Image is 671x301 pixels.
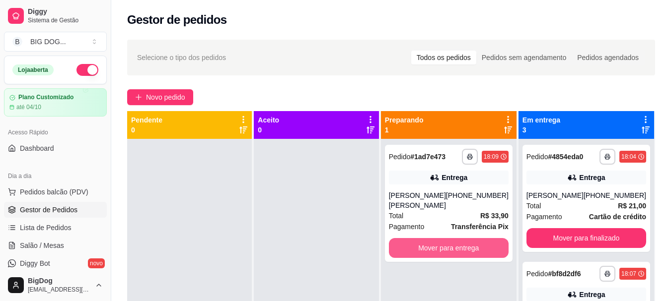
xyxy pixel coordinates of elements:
div: [PERSON_NAME] [526,190,584,200]
p: 0 [258,125,279,135]
strong: # bf8d2df6 [548,270,581,278]
p: Preparando [385,115,424,125]
span: Dashboard [20,143,54,153]
div: 18:07 [621,270,636,278]
p: Em entrega [522,115,560,125]
span: Pedidos balcão (PDV) [20,187,88,197]
span: plus [135,94,142,101]
a: Gestor de Pedidos [4,202,107,218]
p: Aceito [258,115,279,125]
p: 1 [385,125,424,135]
article: até 04/10 [16,103,41,111]
a: Diggy Botnovo [4,255,107,271]
span: Diggy [28,7,103,16]
p: 0 [131,125,162,135]
span: Pedido [526,270,548,278]
div: Loja aberta [12,64,54,75]
div: 18:04 [621,153,636,161]
a: Dashboard [4,140,107,156]
div: Todos os pedidos [411,51,476,64]
button: Mover para finalizado [526,228,646,248]
div: BIG DOG ... [30,37,66,47]
div: Pedidos sem agendamento [476,51,572,64]
button: Mover para entrega [389,238,509,258]
a: DiggySistema de Gestão [4,4,107,28]
a: Salão / Mesas [4,238,107,253]
div: Entrega [579,173,605,182]
span: Total [526,200,541,211]
div: Entrega [442,173,467,182]
span: Diggy Bot [20,258,50,268]
span: Pagamento [526,211,562,222]
h2: Gestor de pedidos [127,12,227,28]
strong: Cartão de crédito [589,213,646,221]
strong: # 4854eda0 [548,153,583,161]
div: Acesso Rápido [4,124,107,140]
span: [EMAIL_ADDRESS][DOMAIN_NAME] [28,286,91,294]
a: Lista de Pedidos [4,220,107,236]
a: Plano Customizadoaté 04/10 [4,88,107,117]
span: Gestor de Pedidos [20,205,77,215]
span: B [12,37,22,47]
button: Novo pedido [127,89,193,105]
button: Pedidos balcão (PDV) [4,184,107,200]
p: 3 [522,125,560,135]
div: [PHONE_NUMBER] [446,190,509,210]
article: Plano Customizado [18,94,74,101]
span: Sistema de Gestão [28,16,103,24]
span: Pedido [389,153,411,161]
span: Salão / Mesas [20,241,64,250]
span: BigDog [28,277,91,286]
div: Entrega [579,290,605,300]
strong: Transferência Pix [451,223,509,231]
button: BigDog[EMAIL_ADDRESS][DOMAIN_NAME] [4,273,107,297]
div: [PHONE_NUMBER] [584,190,646,200]
div: Dia a dia [4,168,107,184]
div: 18:09 [484,153,499,161]
div: [PERSON_NAME] [PERSON_NAME] [389,190,446,210]
span: Total [389,210,404,221]
strong: R$ 21,00 [618,202,646,210]
span: Pagamento [389,221,425,232]
button: Select a team [4,32,107,52]
span: Lista de Pedidos [20,223,72,233]
div: Pedidos agendados [572,51,644,64]
span: Novo pedido [146,92,185,103]
span: Selecione o tipo dos pedidos [137,52,226,63]
span: Pedido [526,153,548,161]
p: Pendente [131,115,162,125]
button: Alterar Status [76,64,98,76]
strong: R$ 33,90 [480,212,509,220]
strong: # 1ad7e473 [410,153,446,161]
